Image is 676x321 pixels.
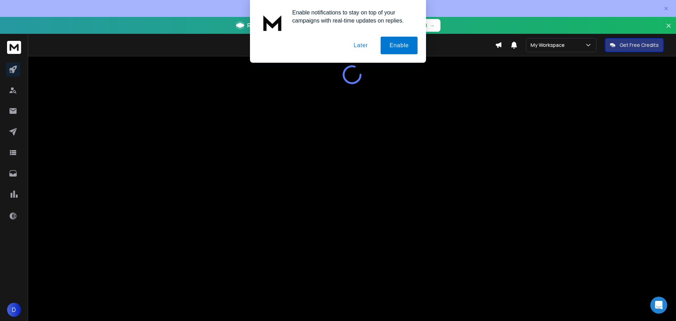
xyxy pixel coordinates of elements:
button: D [7,303,21,317]
img: notification icon [258,8,287,37]
button: Enable [381,37,418,54]
div: Enable notifications to stay on top of your campaigns with real-time updates on replies. [287,8,418,25]
div: Open Intercom Messenger [650,297,667,314]
button: Later [345,37,376,54]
